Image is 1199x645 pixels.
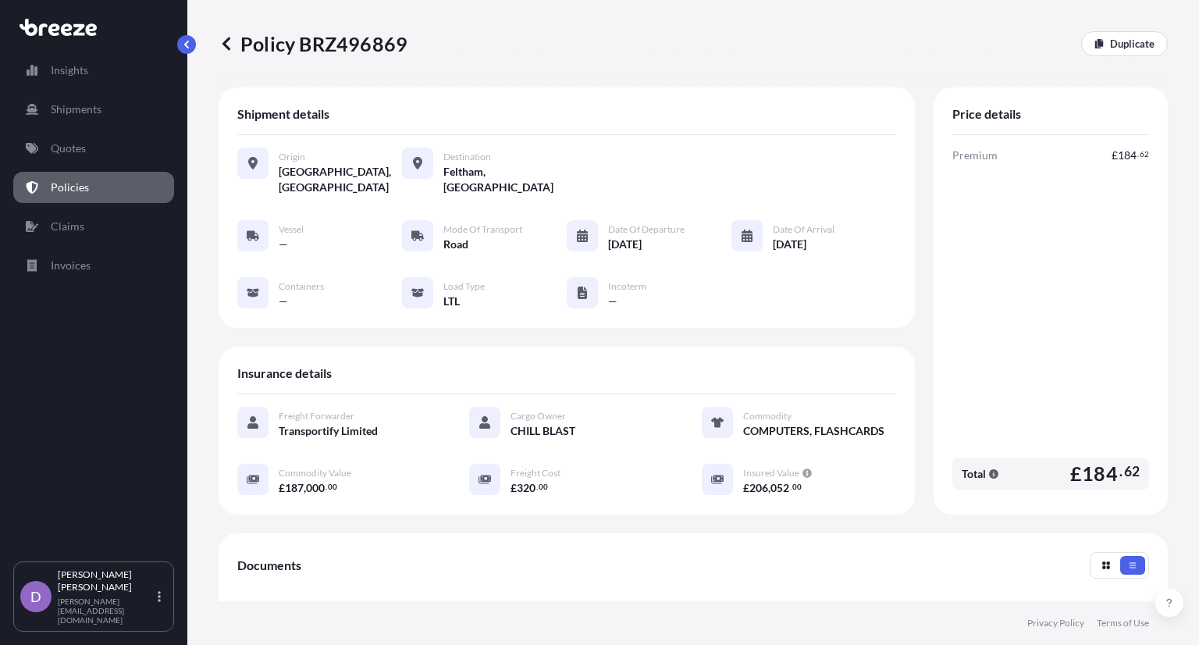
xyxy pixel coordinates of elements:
[511,410,566,422] span: Cargo Owner
[962,466,986,482] span: Total
[279,280,324,293] span: Containers
[749,483,768,494] span: 206
[952,106,1021,122] span: Price details
[51,258,91,273] p: Invoices
[536,484,538,490] span: .
[443,237,468,252] span: Road
[1137,151,1139,157] span: .
[51,219,84,234] p: Claims
[279,294,288,309] span: —
[511,467,560,479] span: Freight Cost
[792,484,802,490] span: 00
[773,223,834,236] span: Date of Arrival
[1124,467,1140,476] span: 62
[743,467,799,479] span: Insured Value
[443,280,485,293] span: Load Type
[773,237,806,252] span: [DATE]
[51,141,86,156] p: Quotes
[58,568,155,593] p: [PERSON_NAME] [PERSON_NAME]
[1082,464,1118,483] span: 184
[30,589,41,604] span: D
[1119,467,1123,476] span: .
[743,483,749,494] span: £
[58,597,155,625] p: [PERSON_NAME][EMAIL_ADDRESS][DOMAIN_NAME]
[608,237,642,252] span: [DATE]
[443,151,491,163] span: Destination
[952,148,998,163] span: Premium
[608,223,685,236] span: Date of Departure
[279,410,354,422] span: Freight Forwarder
[279,151,305,163] span: Origin
[304,483,306,494] span: ,
[279,423,378,439] span: Transportify Limited
[768,483,770,494] span: ,
[1081,31,1168,56] a: Duplicate
[51,102,101,117] p: Shipments
[219,31,407,56] p: Policy BRZ496869
[443,294,460,309] span: LTL
[1118,150,1137,161] span: 184
[51,180,89,195] p: Policies
[517,483,535,494] span: 320
[306,483,325,494] span: 000
[279,237,288,252] span: —
[285,483,304,494] span: 187
[790,484,792,490] span: .
[1140,151,1149,157] span: 62
[511,423,575,439] span: CHILL BLAST
[279,467,351,479] span: Commodity Value
[13,250,174,281] a: Invoices
[743,423,884,439] span: COMPUTERS, FLASHCARDS
[1110,36,1155,52] p: Duplicate
[608,280,646,293] span: Incoterm
[326,484,327,490] span: .
[1070,464,1082,483] span: £
[279,164,402,195] span: [GEOGRAPHIC_DATA], [GEOGRAPHIC_DATA]
[13,55,174,86] a: Insights
[1097,617,1149,629] a: Terms of Use
[443,223,522,236] span: Mode of Transport
[511,483,517,494] span: £
[1112,150,1118,161] span: £
[51,62,88,78] p: Insights
[237,106,329,122] span: Shipment details
[13,133,174,164] a: Quotes
[443,164,567,195] span: Feltham, [GEOGRAPHIC_DATA]
[1027,617,1084,629] a: Privacy Policy
[608,294,617,309] span: —
[13,211,174,242] a: Claims
[279,223,304,236] span: Vessel
[13,94,174,125] a: Shipments
[743,410,792,422] span: Commodity
[237,365,332,381] span: Insurance details
[13,172,174,203] a: Policies
[770,483,789,494] span: 052
[328,484,337,490] span: 00
[279,483,285,494] span: £
[237,558,301,573] span: Documents
[539,484,548,490] span: 00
